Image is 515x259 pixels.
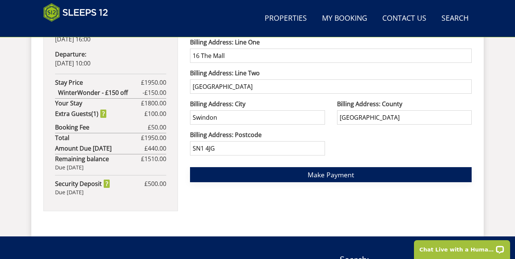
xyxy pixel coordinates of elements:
[141,154,166,163] span: £
[148,88,166,97] span: 150.00
[144,109,166,118] span: £
[190,69,472,78] label: Billing Address: Line Two
[190,38,472,47] label: Billing Address: Line One
[43,3,108,22] img: Sleeps 12
[190,79,472,94] input: e.g. Cloudy Apple Street
[148,180,166,188] span: 500.00
[148,144,166,152] span: 440.00
[337,110,472,125] input: e.g. Somerset
[55,133,141,142] strong: Total
[55,109,106,118] strong: Extra Guest ( )
[40,26,119,33] iframe: Customer reviews powered by Trustpilot
[144,99,166,107] span: 1800.00
[190,130,325,139] label: Billing Address: Postcode
[141,99,166,108] span: £
[148,110,166,118] span: 100.00
[144,134,166,142] span: 1950.00
[144,155,166,163] span: 1510.00
[409,235,515,259] iframe: LiveChat chat widget
[143,88,166,97] span: -£
[55,50,166,68] p: [DATE] 10:00
[190,141,325,155] input: e.g. BA22 8WA
[55,50,86,58] strong: Departure:
[190,49,472,63] input: e.g. Two Many House
[190,110,325,125] input: e.g. Yeovil
[308,170,354,179] span: Make Payment
[262,10,310,27] a: Properties
[88,110,91,118] span: s
[144,144,166,153] span: £
[144,179,166,188] span: £
[55,154,141,163] strong: Remaining balance
[379,10,429,27] a: Contact Us
[93,110,97,118] span: 1
[141,133,166,142] span: £
[190,99,325,108] label: Billing Address: City
[55,144,144,153] strong: Amount Due [DATE]
[55,179,110,188] strong: Security Deposit
[319,10,370,27] a: My Booking
[55,99,141,108] strong: Your Stay
[55,78,141,87] strong: Stay Price
[55,123,148,132] strong: Booking Fee
[148,123,166,132] span: £
[144,78,166,87] span: 1950.00
[55,188,166,197] div: Due [DATE]
[337,99,472,108] label: Billing Address: County
[141,78,166,87] span: £
[190,167,472,182] button: Make Payment
[55,163,166,172] div: Due [DATE]
[151,123,166,131] span: 50.00
[58,88,143,97] strong: WinterWonder - £150 off
[438,10,472,27] a: Search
